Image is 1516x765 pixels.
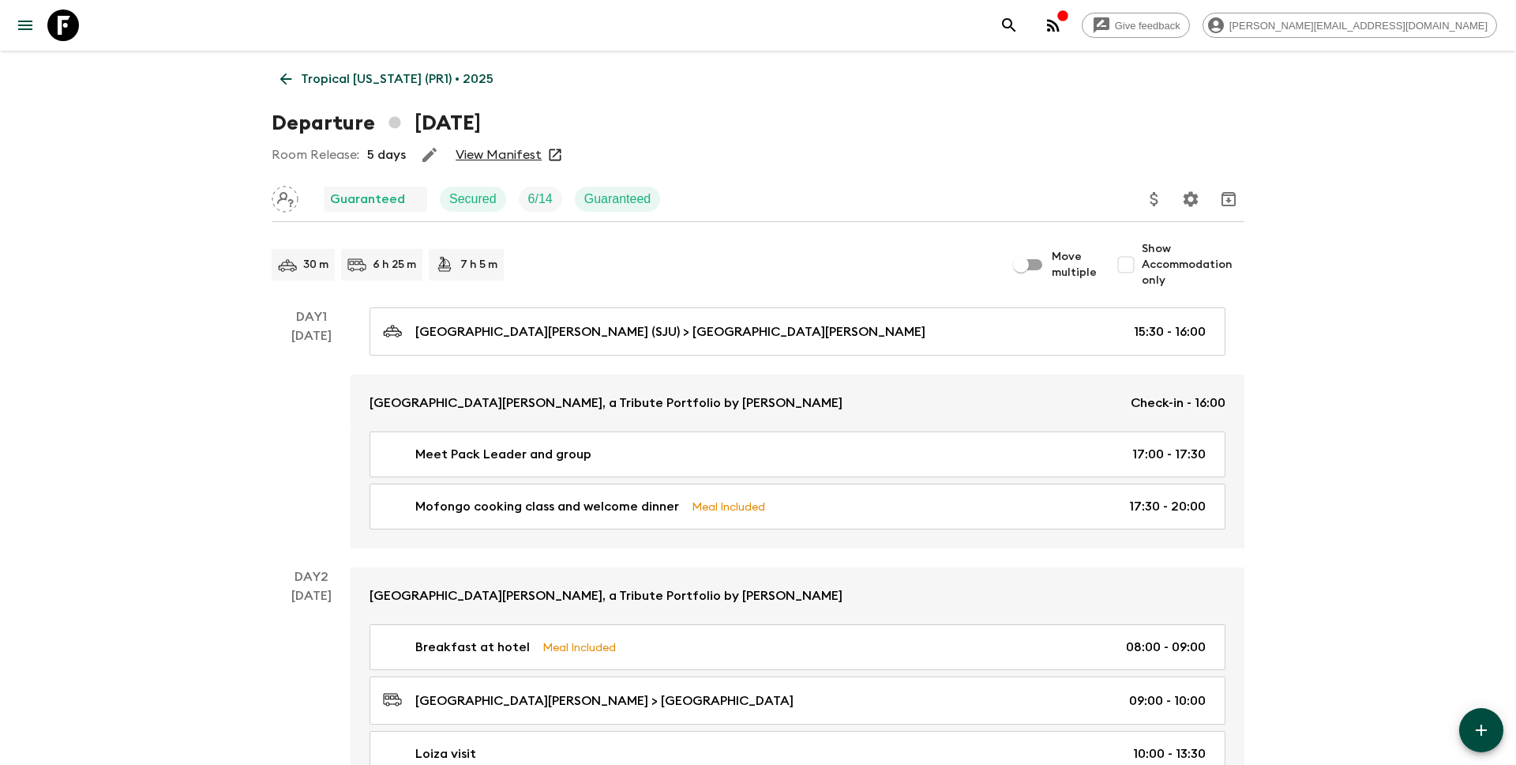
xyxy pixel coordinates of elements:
[351,567,1244,624] a: [GEOGRAPHIC_DATA][PERSON_NAME], a Tribute Portfolio by [PERSON_NAME]
[415,445,591,464] p: Meet Pack Leader and group
[1052,249,1098,281] span: Move multiple
[1106,20,1189,32] span: Give feedback
[1132,445,1206,464] p: 17:00 - 17:30
[1203,13,1497,38] div: [PERSON_NAME][EMAIL_ADDRESS][DOMAIN_NAME]
[584,190,651,209] p: Guaranteed
[330,190,405,209] p: Guaranteed
[415,638,530,657] p: Breakfast at hotel
[692,498,765,515] p: Meal Included
[351,375,1244,431] a: [GEOGRAPHIC_DATA][PERSON_NAME], a Tribute Portfolio by [PERSON_NAME]Check-in - 16:00
[993,9,1025,41] button: search adventures
[1082,13,1190,38] a: Give feedback
[272,145,359,164] p: Room Release:
[456,147,542,163] a: View Manifest
[370,624,1225,670] a: Breakfast at hotelMeal Included08:00 - 09:00
[1139,183,1170,215] button: Update Price, Early Bird Discount and Costs
[370,394,842,413] p: [GEOGRAPHIC_DATA][PERSON_NAME], a Tribute Portfolio by [PERSON_NAME]
[370,676,1225,725] a: [GEOGRAPHIC_DATA][PERSON_NAME] > [GEOGRAPHIC_DATA]09:00 - 10:00
[1126,638,1206,657] p: 08:00 - 09:00
[291,326,332,548] div: [DATE]
[370,307,1225,356] a: [GEOGRAPHIC_DATA][PERSON_NAME] (SJU) > [GEOGRAPHIC_DATA][PERSON_NAME]15:30 - 16:00
[415,497,679,516] p: Mofongo cooking class and welcome dinner
[1129,497,1206,516] p: 17:30 - 20:00
[301,70,493,89] p: Tropical [US_STATE] (PR1) • 2025
[415,744,476,763] p: Loiza visit
[1175,183,1206,215] button: Settings
[373,257,416,273] p: 6 h 25 m
[370,586,842,605] p: [GEOGRAPHIC_DATA][PERSON_NAME], a Tribute Portfolio by [PERSON_NAME]
[370,431,1225,477] a: Meet Pack Leader and group17:00 - 17:30
[440,187,506,212] div: Secured
[272,63,502,95] a: Tropical [US_STATE] (PR1) • 2025
[1134,322,1206,341] p: 15:30 - 16:00
[1129,692,1206,710] p: 09:00 - 10:00
[1131,394,1225,413] p: Check-in - 16:00
[519,187,562,212] div: Trip Fill
[1213,183,1244,215] button: Archive (Completed, Cancelled or Unsynced Departures only)
[272,107,481,139] h1: Departure [DATE]
[272,307,351,326] p: Day 1
[528,190,553,209] p: 6 / 14
[1142,241,1244,288] span: Show Accommodation only
[415,322,925,341] p: [GEOGRAPHIC_DATA][PERSON_NAME] (SJU) > [GEOGRAPHIC_DATA][PERSON_NAME]
[303,257,328,273] p: 30 m
[542,639,616,656] p: Meal Included
[272,190,298,203] span: Assign pack leader
[9,9,41,41] button: menu
[460,257,497,273] p: 7 h 5 m
[370,484,1225,529] a: Mofongo cooking class and welcome dinnerMeal Included17:30 - 20:00
[449,190,497,209] p: Secured
[367,145,406,164] p: 5 days
[1221,20,1496,32] span: [PERSON_NAME][EMAIL_ADDRESS][DOMAIN_NAME]
[272,567,351,586] p: Day 2
[1133,744,1206,763] p: 10:00 - 13:30
[415,692,794,710] p: [GEOGRAPHIC_DATA][PERSON_NAME] > [GEOGRAPHIC_DATA]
